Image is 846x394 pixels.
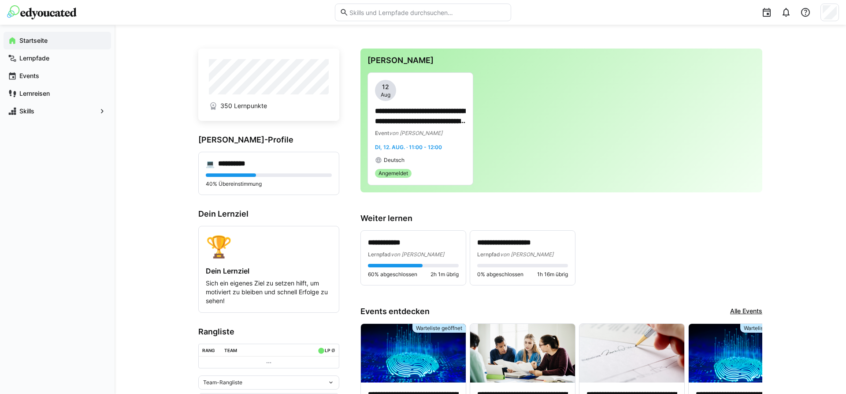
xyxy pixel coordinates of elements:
[203,379,242,386] span: Team-Rangliste
[325,348,330,353] div: LP
[367,56,755,65] h3: [PERSON_NAME]
[689,324,794,383] img: image
[477,271,523,278] span: 0% abgeschlossen
[416,325,462,332] span: Warteliste geöffnet
[331,346,335,353] a: ø
[349,8,506,16] input: Skills und Lernpfade durchsuchen…
[206,159,215,168] div: 💻️
[368,271,417,278] span: 60% abgeschlossen
[198,135,339,145] h3: [PERSON_NAME]-Profile
[381,91,390,98] span: Aug
[500,251,553,258] span: von [PERSON_NAME]
[206,180,332,188] p: 40% Übereinstimmung
[430,271,459,278] span: 2h 1m übrig
[477,251,500,258] span: Lernpfad
[391,251,444,258] span: von [PERSON_NAME]
[224,348,237,353] div: Team
[579,324,684,383] img: image
[206,279,332,305] p: Sich ein eigenes Ziel zu setzen hilft, um motiviert zu bleiben und schnell Erfolge zu sehen!
[360,307,430,316] h3: Events entdecken
[198,327,339,337] h3: Rangliste
[470,324,575,383] img: image
[206,233,332,259] div: 🏆
[206,266,332,275] h4: Dein Lernziel
[360,214,762,223] h3: Weiter lernen
[537,271,568,278] span: 1h 16m übrig
[744,325,790,332] span: Warteliste geöffnet
[389,130,442,136] span: von [PERSON_NAME]
[368,251,391,258] span: Lernpfad
[220,101,267,110] span: 350 Lernpunkte
[384,157,404,164] span: Deutsch
[198,209,339,219] h3: Dein Lernziel
[361,324,466,383] img: image
[378,170,408,177] span: Angemeldet
[375,130,389,136] span: Event
[382,83,389,91] span: 12
[202,348,215,353] div: Rang
[730,307,762,316] a: Alle Events
[375,144,442,150] span: Di, 12. Aug. · 11:00 - 12:00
